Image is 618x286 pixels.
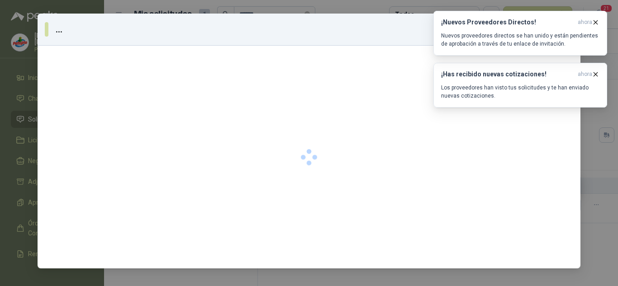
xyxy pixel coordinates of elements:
[56,23,66,36] h3: ...
[578,70,592,78] span: ahora
[433,11,607,56] button: ¡Nuevos Proveedores Directos!ahora Nuevos proveedores directos se han unido y están pendientes de...
[441,70,574,78] h3: ¡Has recibido nuevas cotizaciones!
[441,19,574,26] h3: ¡Nuevos Proveedores Directos!
[441,84,599,100] p: Los proveedores han visto tus solicitudes y te han enviado nuevas cotizaciones.
[433,63,607,108] button: ¡Has recibido nuevas cotizaciones!ahora Los proveedores han visto tus solicitudes y te han enviad...
[441,32,599,48] p: Nuevos proveedores directos se han unido y están pendientes de aprobación a través de tu enlace d...
[578,19,592,26] span: ahora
